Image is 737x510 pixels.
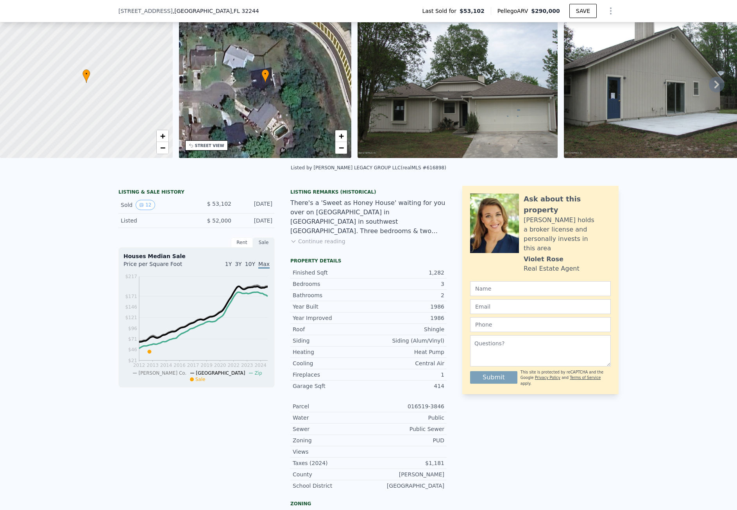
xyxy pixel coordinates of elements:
button: View historical data [136,200,155,210]
div: This site is protected by reCAPTCHA and the Google and apply. [521,370,611,386]
div: Siding [293,337,368,345]
div: Views [293,448,368,456]
div: 1986 [368,314,444,322]
tspan: 2013 [147,363,159,368]
div: Taxes (2024) [293,459,368,467]
div: Heat Pump [368,348,444,356]
div: Finished Sqft [293,269,368,277]
span: Sale [195,377,206,382]
div: [GEOGRAPHIC_DATA] [368,482,444,490]
div: Ask about this property [524,194,611,215]
a: Zoom in [335,130,347,142]
div: Listing Remarks (Historical) [290,189,447,195]
span: $ 53,102 [207,201,231,207]
div: Year Improved [293,314,368,322]
div: Fireplaces [293,371,368,379]
tspan: 2014 [160,363,172,368]
span: $ 52,000 [207,217,231,224]
button: Continue reading [290,237,345,245]
div: Bathrooms [293,291,368,299]
span: [STREET_ADDRESS] [118,7,173,15]
div: Sale [253,237,275,248]
span: 3Y [235,261,241,267]
tspan: $71 [128,336,137,342]
img: Sale: 24909703 Parcel: 34402806 [358,8,558,158]
span: Max [258,261,270,269]
div: Violet Rose [524,255,563,264]
tspan: 2024 [254,363,267,368]
button: Submit [470,371,517,384]
div: Cooling [293,359,368,367]
div: Year Built [293,303,368,311]
a: Terms of Service [570,375,601,380]
div: Sewer [293,425,368,433]
div: LISTING & SALE HISTORY [118,189,275,197]
a: Zoom out [157,142,168,154]
div: 414 [368,382,444,390]
span: 10Y [245,261,255,267]
div: • [261,69,269,83]
div: Siding (Alum/Vinyl) [368,337,444,345]
span: − [160,143,165,153]
div: Property details [290,258,447,264]
tspan: $121 [125,315,137,320]
span: Pellego ARV [497,7,531,15]
div: Parcel [293,402,368,410]
button: Show Options [603,3,619,19]
tspan: 2023 [241,363,253,368]
span: , [GEOGRAPHIC_DATA] [173,7,259,15]
input: Email [470,299,611,314]
span: , FL 32244 [232,8,259,14]
div: There's a 'Sweet as Honey House' waiting for you over on [GEOGRAPHIC_DATA] in [GEOGRAPHIC_DATA] i... [290,198,447,236]
tspan: $146 [125,304,137,310]
div: Zoning [290,501,447,507]
div: 1986 [368,303,444,311]
button: SAVE [569,4,597,18]
tspan: $21 [128,358,137,363]
div: Listed [121,217,190,224]
div: [PERSON_NAME] [368,470,444,478]
a: Zoom out [335,142,347,154]
div: STREET VIEW [195,143,224,149]
tspan: 2017 [187,363,199,368]
div: Zoning [293,436,368,444]
div: 3 [368,280,444,288]
tspan: $46 [128,347,137,352]
tspan: 2020 [214,363,226,368]
span: Last Sold for [422,7,460,15]
div: School District [293,482,368,490]
div: 1,282 [368,269,444,277]
span: • [261,70,269,77]
tspan: 2022 [227,363,240,368]
div: Water [293,414,368,422]
span: [PERSON_NAME] Co. [138,370,186,376]
tspan: $96 [128,326,137,331]
div: Roof [293,325,368,333]
div: Garage Sqft [293,382,368,390]
div: 016519-3846 [368,402,444,410]
div: [DATE] [238,200,272,210]
div: Heating [293,348,368,356]
tspan: 2016 [174,363,186,368]
a: Zoom in [157,130,168,142]
a: Privacy Policy [535,375,560,380]
span: + [339,131,344,141]
tspan: 2012 [133,363,145,368]
span: $290,000 [531,8,560,14]
tspan: $217 [125,274,137,279]
span: $53,102 [460,7,485,15]
div: [PERSON_NAME] holds a broker license and personally invests in this area [524,215,611,253]
div: Houses Median Sale [123,252,270,260]
div: $1,181 [368,459,444,467]
div: 2 [368,291,444,299]
div: Central Air [368,359,444,367]
input: Name [470,281,611,296]
span: • [82,70,90,77]
span: 1Y [225,261,232,267]
span: + [160,131,165,141]
div: Bedrooms [293,280,368,288]
div: PUD [368,436,444,444]
div: [DATE] [238,217,272,224]
div: Listed by [PERSON_NAME] LEGACY GROUP LLC (realMLS #616898) [291,165,446,171]
div: Public [368,414,444,422]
